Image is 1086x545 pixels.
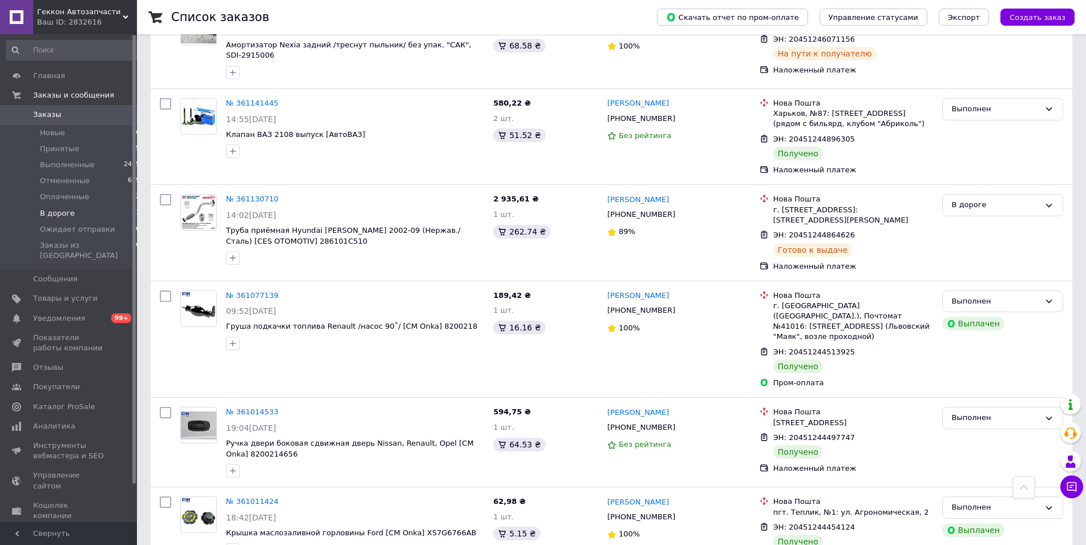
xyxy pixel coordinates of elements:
div: Получено [773,147,823,160]
div: Харьков, №87: [STREET_ADDRESS] (рядом с бильярд. клубом "Абриколь") [773,108,933,129]
span: 99+ [111,313,131,323]
div: [PHONE_NUMBER] [605,510,677,524]
span: Каталог ProSale [33,402,95,412]
span: Клапан ВАЗ 2108 выпуск [АвтоВАЗ] [226,130,365,139]
button: Скачать отчет по пром-оплате [657,9,808,26]
a: Фото товару [180,496,217,533]
div: Получено [773,445,823,459]
span: Покупатели [33,382,80,392]
a: Крышка маслозаливной горловины Ford [СМ Onka] XS7G6766AB [226,528,477,537]
span: 2 935,61 ₴ [493,195,538,203]
a: № 361014533 [226,407,278,416]
div: 68.58 ₴ [493,39,545,53]
span: 2 шт. [493,114,514,123]
div: [PHONE_NUMBER] [605,207,677,222]
span: Амортизатор Nexia задний /треснут пыльник/ без упак. "САК", SDI-2915006 [226,41,471,60]
div: 51.52 ₴ [493,128,545,142]
div: Получено [773,360,823,373]
img: Фото товару [181,497,216,532]
span: Управление сайтом [33,470,106,491]
div: Нова Пошта [773,194,933,204]
a: [PERSON_NAME] [607,195,669,205]
span: Без рейтинга [619,131,671,140]
div: Ваш ID: 2832616 [37,17,137,27]
div: 64.53 ₴ [493,438,545,451]
span: 5 [136,144,140,154]
div: 16.16 ₴ [493,321,545,334]
span: 09:52[DATE] [226,306,276,316]
a: Груша подкачки топлива Renault /насос 90˚/ [СМ Onka] 8200218 [226,322,478,330]
div: Наложенный платеж [773,261,933,272]
span: Ожидает отправки [40,224,115,235]
span: Геккон Автозапчасти [37,7,123,17]
span: 0 [136,240,140,261]
a: № 361141445 [226,99,278,107]
a: Фото товару [180,407,217,443]
span: 580,22 ₴ [493,99,531,107]
span: 2405 [124,160,140,170]
span: 100% [619,42,640,50]
div: 5.15 ₴ [493,527,540,540]
span: 1 шт. [493,512,514,521]
div: Готово к выдаче [773,243,852,257]
span: 19:04[DATE] [226,423,276,433]
div: Наложенный платеж [773,463,933,474]
button: Создать заказ [1000,9,1075,26]
div: [PHONE_NUMBER] [605,111,677,126]
span: 1 шт. [493,210,514,219]
button: Экспорт [939,9,989,26]
a: [PERSON_NAME] [607,497,669,508]
img: Фото товару [181,411,216,439]
span: Товары и услуги [33,293,98,304]
span: Экспорт [948,13,980,22]
span: Отмененные [40,176,90,186]
div: Выполнен [952,296,1040,308]
a: № 361011424 [226,497,278,506]
button: Чат с покупателем [1060,475,1083,498]
a: Фото товару [180,290,217,327]
div: В дороге [952,199,1040,211]
div: г. [STREET_ADDRESS]: [STREET_ADDRESS][PERSON_NAME] [773,205,933,225]
div: На пути к получателю [773,47,877,60]
span: В дороге [40,208,75,219]
span: Оплаченные [40,192,89,202]
span: 594,75 ₴ [493,407,531,416]
img: Фото товару [181,195,216,230]
span: Новые [40,128,65,138]
span: ЭН: 20451244896305 [773,135,855,143]
span: Главная [33,71,65,81]
button: Управление статусами [819,9,927,26]
span: ЭН: 20451244497747 [773,433,855,442]
span: Заказы из [GEOGRAPHIC_DATA] [40,240,136,261]
h1: Список заказов [171,10,269,24]
span: Создать заказ [1010,13,1065,22]
span: 189,42 ₴ [493,291,531,300]
input: Поиск [6,40,141,60]
span: Сообщения [33,274,78,284]
span: Скачать отчет по пром-оплате [666,12,799,22]
span: Кошелек компании [33,500,106,521]
span: Заказы и сообщения [33,90,114,100]
div: Выполнен [952,412,1040,424]
div: Нова Пошта [773,496,933,507]
div: [STREET_ADDRESS] [773,418,933,428]
span: 14:55[DATE] [226,115,276,124]
span: 0 [136,128,140,138]
div: Нова Пошта [773,98,933,108]
span: 92 [132,192,140,202]
div: Нова Пошта [773,290,933,301]
span: 1 шт. [493,306,514,314]
span: Без рейтинга [619,440,671,449]
a: Ручка двери боковая сдвижная дверь Nissan, Renault, Opel [СМ Onka] 8200214656 [226,439,474,458]
span: 62,98 ₴ [493,497,526,506]
a: № 361130710 [226,195,278,203]
span: Уведомления [33,313,85,324]
span: 1 [136,208,140,219]
div: пгт. Теплик, №1: ул. Агрономическая, 2 [773,507,933,518]
span: ЭН: 20451244513925 [773,348,855,356]
span: Отзывы [33,362,63,373]
span: Аналитика [33,421,75,431]
a: Фото товару [180,98,217,135]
